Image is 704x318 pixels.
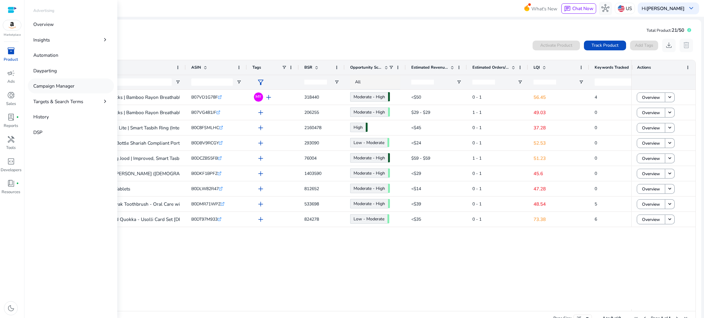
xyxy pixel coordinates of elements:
span: B0DT97M933 [191,216,218,222]
input: ASIN Filter Input [191,78,233,86]
p: Reports [4,123,18,129]
span: <$24 [411,140,421,146]
mat-icon: keyboard_arrow_down [667,94,673,100]
span: handyman [7,136,15,143]
button: Overview [637,215,665,224]
span: $59 - $59 [411,155,430,161]
mat-icon: keyboard_arrow_down [667,201,673,207]
button: Overview [637,123,665,133]
p: Product [4,57,18,63]
p: TAKVA - Zikr Flex Lite | Smart Tasbih Ring (Interchangeable Ring... [79,121,220,134]
button: Open Filter Menu [457,80,461,85]
span: 2160478 [304,125,321,131]
a: Low - Moderate [350,214,387,224]
a: Low - Moderate [350,138,387,147]
span: Overview [642,152,660,165]
span: fiber_manual_record [16,116,19,119]
span: 21/50 [672,27,684,33]
p: Campaign Manager [33,82,75,89]
p: Hi [642,6,684,11]
span: $29 - $29 [411,110,430,115]
p: 47.28 [533,182,584,195]
span: add [257,139,265,147]
mat-icon: keyboard_arrow_down [667,155,673,161]
span: 0 - 1 [472,216,482,222]
span: 4 [595,94,597,100]
span: 0 - 1 [472,186,482,192]
span: B0DBV9RCGY [191,140,219,146]
span: 206255 [304,110,319,115]
a: Moderate - High [350,168,388,178]
span: 318440 [304,94,319,100]
span: dark_mode [7,304,15,312]
span: add [257,185,265,193]
span: Overview [642,198,660,211]
p: 49.03 [533,106,584,119]
a: Moderate - High [350,92,388,102]
span: inventory_2 [7,47,15,55]
span: 62.05 [388,199,390,208]
span: 55.21 [387,138,389,147]
span: B0C8FSMLHC [191,125,219,131]
span: chevron_right [102,36,108,43]
span: 0 [595,110,597,115]
span: Chat Now [572,5,593,12]
p: Targets & Search Terms [33,98,83,105]
span: 293090 [304,140,319,146]
p: Developers [1,167,21,173]
input: Keywords Tracked Filter Input [595,78,636,86]
span: B07VD1G78F [191,94,218,100]
span: hub [601,4,609,12]
span: add [257,154,265,162]
p: Tools [6,145,16,151]
p: 52.53 [533,137,584,149]
p: 51.23 [533,152,584,164]
span: Overview [642,122,660,134]
span: campaign [7,69,15,77]
p: History [33,113,49,120]
p: TAKVA - Zikr Ring Jood | Improved, Smart Tasbih Ring (Interchangeable... [79,152,235,164]
img: us.svg [618,5,625,12]
p: Automation [33,52,58,59]
p: US [626,3,632,14]
span: add [265,93,273,101]
span: B0DMR71WPZ [191,201,221,207]
span: add [257,170,265,178]
span: 533698 [304,201,319,207]
span: <$39 [411,201,421,207]
p: Portable Wudhu Bottle Shariah Compliant Portable Wudhu Sprayer... [79,137,227,149]
p: 48.54 [533,198,584,210]
p: Overview [33,21,54,28]
a: Moderate - High [350,184,388,193]
span: Tags [252,65,261,70]
mat-icon: keyboard_arrow_down [667,110,673,116]
span: Actions [637,65,651,70]
span: 76004 [304,155,317,161]
span: download [665,41,673,49]
button: Open Filter Menu [175,80,180,85]
button: Overview [637,169,665,179]
button: Open Filter Menu [579,80,584,85]
p: Dayparting [33,67,57,74]
button: chatChat Now [561,3,596,14]
mat-icon: keyboard_arrow_down [667,140,673,146]
button: Overview [637,184,665,194]
span: 0 - 1 [472,140,482,146]
mat-icon: keyboard_arrow_down [667,125,673,131]
span: lab_profile [7,113,15,121]
button: Open Filter Menu [334,80,339,85]
span: <$45 [411,125,421,131]
mat-icon: keyboard_arrow_down [667,186,673,192]
span: All [355,79,361,85]
span: LQI [533,65,540,70]
span: 59.07 [387,214,389,223]
button: Overview [637,138,665,148]
span: <$29 [411,171,421,176]
span: Overview [642,183,660,195]
p: Insights [33,36,50,43]
span: 1 - 1 [472,110,482,115]
button: hub [599,2,612,15]
span: Overview [642,213,660,226]
span: B07VG481JF [191,110,216,115]
span: add [257,124,265,132]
